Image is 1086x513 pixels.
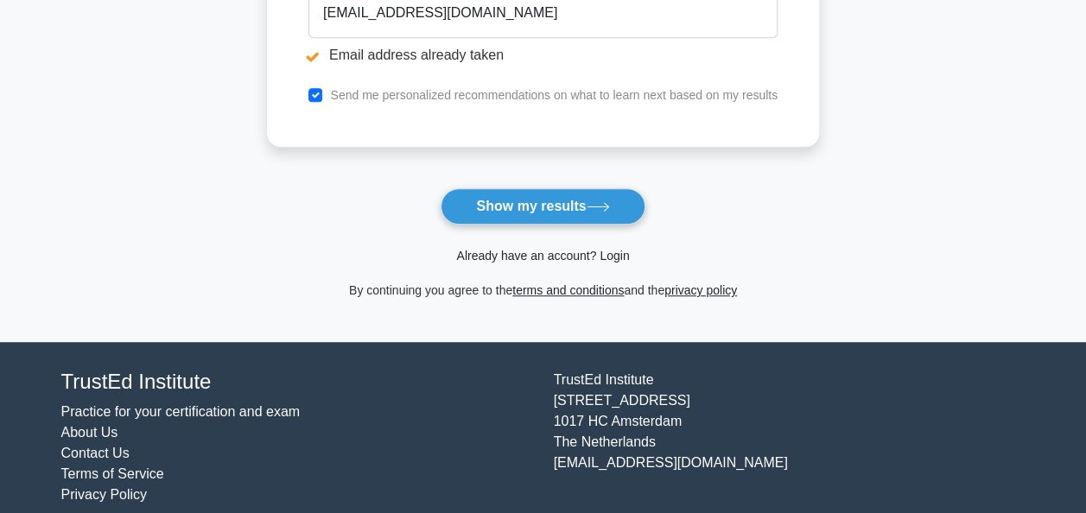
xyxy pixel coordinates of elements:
a: About Us [61,425,118,440]
h4: TrustEd Institute [61,370,533,395]
a: privacy policy [664,283,737,297]
li: Email address already taken [308,45,778,66]
a: Terms of Service [61,466,164,481]
label: Send me personalized recommendations on what to learn next based on my results [330,88,778,102]
div: TrustEd Institute [STREET_ADDRESS] 1017 HC Amsterdam The Netherlands [EMAIL_ADDRESS][DOMAIN_NAME] [543,370,1036,505]
a: terms and conditions [512,283,624,297]
a: Already have an account? Login [456,249,629,263]
a: Practice for your certification and exam [61,404,301,419]
button: Show my results [441,188,645,225]
div: By continuing you agree to the and the [257,280,829,301]
a: Privacy Policy [61,487,148,502]
a: Contact Us [61,446,130,460]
